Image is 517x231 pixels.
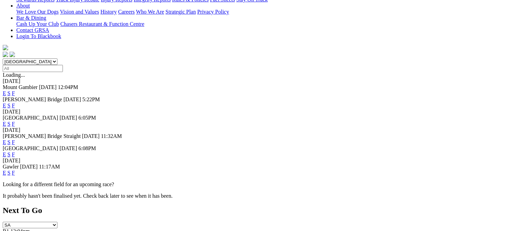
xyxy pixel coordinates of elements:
[3,72,25,78] span: Loading...
[3,158,514,164] div: [DATE]
[7,90,11,96] a: S
[7,139,11,145] a: S
[136,9,164,15] a: Who We Are
[3,181,514,188] p: Looking for a different field for an upcoming race?
[12,103,15,108] a: F
[7,170,11,176] a: S
[16,9,58,15] a: We Love Our Dogs
[3,109,514,115] div: [DATE]
[3,164,19,170] span: Gawler
[12,90,15,96] a: F
[3,127,514,133] div: [DATE]
[16,33,61,39] a: Login To Blackbook
[12,121,15,127] a: F
[118,9,135,15] a: Careers
[3,84,38,90] span: Mount Gambier
[3,52,8,57] img: facebook.svg
[3,45,8,50] img: logo-grsa-white.png
[7,152,11,157] a: S
[82,133,100,139] span: [DATE]
[7,103,11,108] a: S
[16,27,49,33] a: Contact GRSA
[58,84,78,90] span: 12:04PM
[3,170,6,176] a: E
[82,96,100,102] span: 5:22PM
[60,9,99,15] a: Vision and Values
[16,21,59,27] a: Cash Up Your Club
[59,115,77,121] span: [DATE]
[3,193,173,199] partial: It probably hasn't been finalised yet. Check back later to see when it has been.
[16,9,514,15] div: About
[20,164,38,170] span: [DATE]
[3,206,514,215] h2: Next To Go
[3,121,6,127] a: E
[39,164,60,170] span: 11:17AM
[3,133,81,139] span: [PERSON_NAME] Bridge Straight
[101,133,122,139] span: 11:32AM
[3,65,63,72] input: Select date
[12,152,15,157] a: F
[64,96,81,102] span: [DATE]
[3,96,62,102] span: [PERSON_NAME] Bridge
[12,170,15,176] a: F
[3,90,6,96] a: E
[3,103,6,108] a: E
[79,145,96,151] span: 6:08PM
[3,139,6,145] a: E
[16,3,30,8] a: About
[3,152,6,157] a: E
[10,52,15,57] img: twitter.svg
[60,21,144,27] a: Chasers Restaurant & Function Centre
[39,84,57,90] span: [DATE]
[79,115,96,121] span: 6:05PM
[16,21,514,27] div: Bar & Dining
[3,115,58,121] span: [GEOGRAPHIC_DATA]
[7,121,11,127] a: S
[16,15,46,21] a: Bar & Dining
[166,9,196,15] a: Strategic Plan
[3,78,514,84] div: [DATE]
[12,139,15,145] a: F
[59,145,77,151] span: [DATE]
[100,9,117,15] a: History
[3,145,58,151] span: [GEOGRAPHIC_DATA]
[197,9,229,15] a: Privacy Policy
